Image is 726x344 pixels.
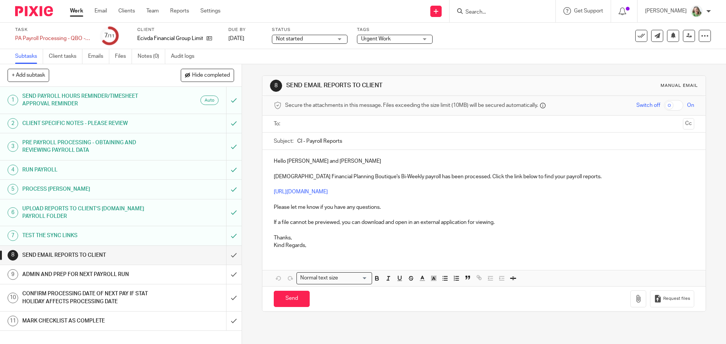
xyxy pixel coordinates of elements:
a: Clients [118,7,135,15]
div: 1 [8,95,18,105]
div: 3 [8,141,18,152]
button: + Add subtask [8,69,49,82]
a: Work [70,7,83,15]
span: Not started [276,36,303,42]
label: To: [274,120,282,128]
a: Settings [200,7,220,15]
h1: UPLOAD REPORTS TO CLIENT’S [DOMAIN_NAME] PAYROLL FOLDER [22,203,153,222]
span: Request files [663,296,690,302]
small: /11 [108,34,115,38]
button: Cc [683,118,694,130]
p: Kind Regards, [274,242,694,249]
span: Secure the attachments in this message. Files exceeding the size limit (10MB) will be secured aut... [285,102,538,109]
label: Task [15,27,91,33]
img: KC%20Photo.jpg [690,5,703,17]
img: Pixie [15,6,53,16]
a: Notes (0) [138,49,165,64]
h1: SEND PAYROLL HOURS REMINDER/TIMESHEET APPROVAL REMINDER [22,91,153,110]
input: Search [465,9,533,16]
div: Search for option [296,272,372,284]
a: Client tasks [49,49,82,64]
a: Email [95,7,107,15]
a: Files [115,49,132,64]
p: Thanks, [274,234,694,242]
p: If a file cannot be previewed, you can download and open in an external application for viewing. [274,219,694,226]
span: Urgent Work [361,36,391,42]
span: Get Support [574,8,603,14]
p: Hello [PERSON_NAME] and [PERSON_NAME] [274,157,694,165]
div: 8 [270,80,282,92]
span: Hide completed [192,73,230,79]
h1: ADMIN AND PREP FOR NEXT PAYROLL RUN [22,269,153,280]
h1: RUN PAYROLL [22,164,153,176]
a: [URL][DOMAIN_NAME] [274,189,328,194]
label: Tags [357,27,433,33]
span: Switch off [636,102,660,109]
div: 6 [8,207,18,218]
p: Please let me know if you have any questions. [274,204,694,211]
label: Due by [228,27,262,33]
input: Search for option [340,274,368,282]
span: On [687,102,694,109]
a: Audit logs [171,49,200,64]
p: [DEMOGRAPHIC_DATA] Financial Planning Boutique's Bi-Weekly payroll has been processed. Click the ... [274,173,694,180]
p: Ecivda Financial Group Limited [137,35,203,42]
h1: SEND EMAIL REPORTS TO CLIENT [22,250,153,261]
button: Hide completed [181,69,234,82]
span: [DATE] [228,36,244,41]
div: 11 [8,316,18,326]
div: Auto [200,96,219,105]
div: 10 [8,293,18,303]
h1: CONFIRM PROCESSING DATE OF NEXT PAY IF STAT HOLIDAY AFFECTS PROCESSING DATE [22,288,153,307]
a: Subtasks [15,49,43,64]
label: Subject: [274,137,293,145]
div: 7 [104,31,115,40]
div: Manual email [661,83,698,89]
p: [PERSON_NAME] [645,7,687,15]
label: Client [137,27,219,33]
a: Team [146,7,159,15]
div: 9 [8,269,18,280]
h1: SEND EMAIL REPORTS TO CLIENT [286,82,500,89]
h1: PROCESS [PERSON_NAME] [22,184,153,195]
h1: PRE PAYROLL PROCESSING - OBTAINING AND REVIEWING PAYROLL DATA [22,137,153,156]
div: 5 [8,184,18,194]
div: 4 [8,165,18,175]
label: Status [272,27,347,33]
h1: MARK CHECKLIST AS COMPLETE [22,315,153,327]
div: 8 [8,250,18,261]
div: PA Payroll Processing - QBO - Bi-Weekly [15,35,91,42]
h1: CLIENT SPECIFIC NOTES - PLEASE REVIEW [22,118,153,129]
div: 2 [8,118,18,129]
a: Emails [88,49,109,64]
div: 7 [8,230,18,241]
h1: TEST THE SYNC LINKS [22,230,153,241]
span: Normal text size [298,274,340,282]
a: Reports [170,7,189,15]
input: Send [274,291,310,307]
button: Request files [650,290,694,307]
